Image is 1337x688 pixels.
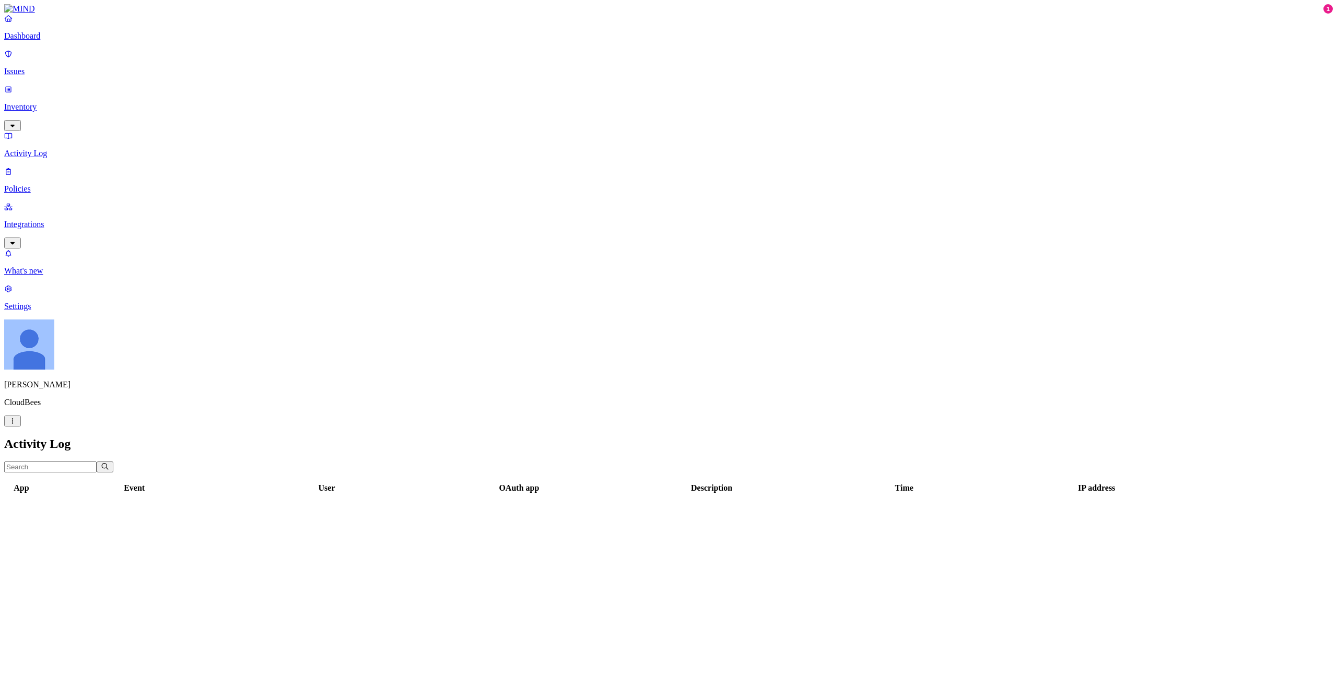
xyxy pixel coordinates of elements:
a: Settings [4,284,1333,311]
a: Integrations [4,202,1333,247]
p: Policies [4,184,1333,194]
div: Event [39,483,229,493]
div: Time [809,483,999,493]
div: IP address [1001,483,1192,493]
div: 1 [1323,4,1333,14]
a: Dashboard [4,14,1333,41]
a: Issues [4,49,1333,76]
div: App [6,483,37,493]
p: Integrations [4,220,1333,229]
img: MIND [4,4,35,14]
p: CloudBees [4,398,1333,407]
p: Dashboard [4,31,1333,41]
p: Settings [4,302,1333,311]
p: Inventory [4,102,1333,112]
a: What's new [4,248,1333,276]
h2: Activity Log [4,437,1333,451]
div: OAuth app [424,483,614,493]
p: Activity Log [4,149,1333,158]
div: Description [616,483,807,493]
p: [PERSON_NAME] [4,380,1333,389]
img: Álvaro Menéndez Llada [4,319,54,370]
p: What's new [4,266,1333,276]
div: User [231,483,421,493]
a: MIND [4,4,1333,14]
a: Inventory [4,85,1333,129]
input: Search [4,461,97,472]
a: Activity Log [4,131,1333,158]
p: Issues [4,67,1333,76]
a: Policies [4,167,1333,194]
